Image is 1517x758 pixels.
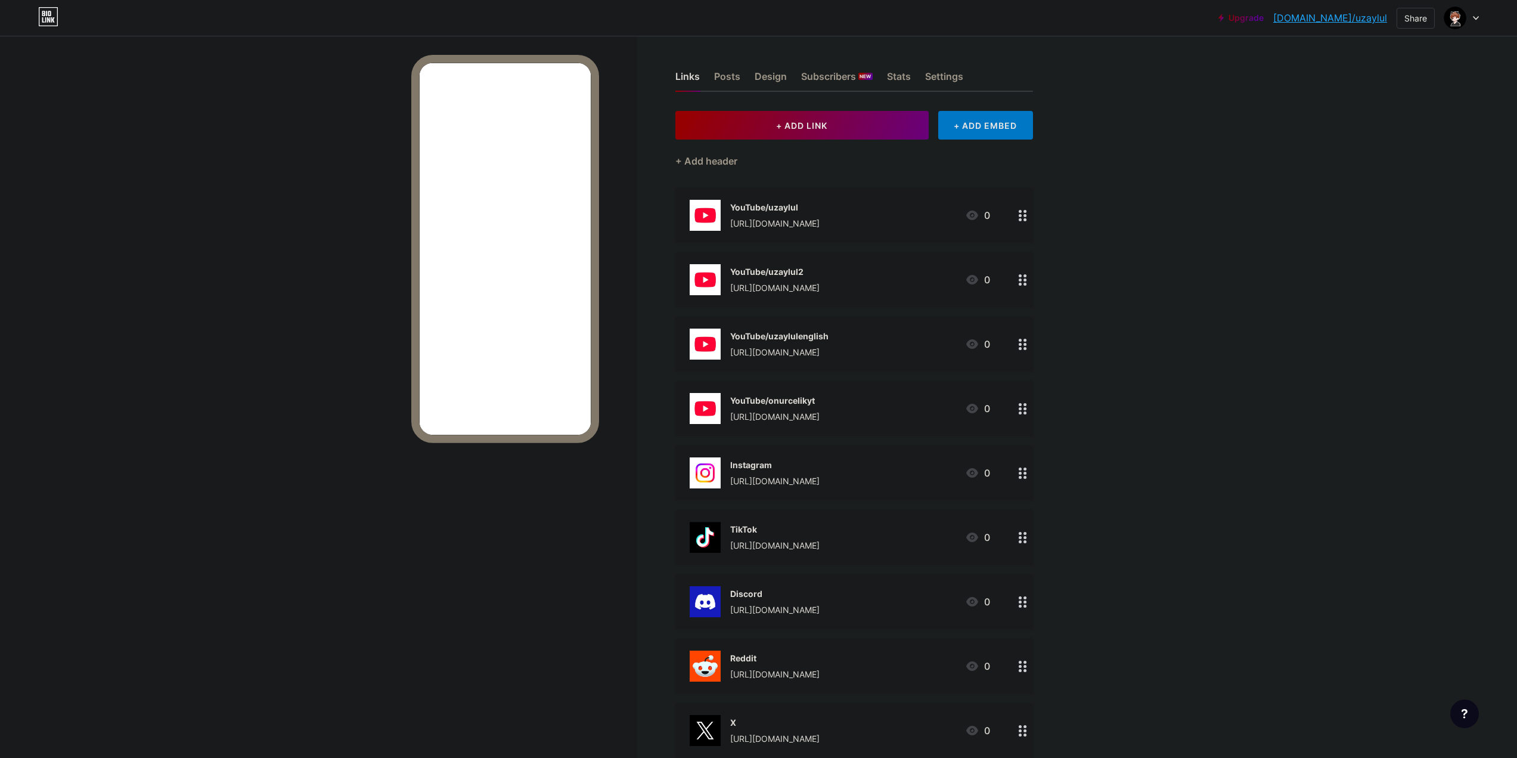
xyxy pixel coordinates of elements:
[730,523,820,536] div: TikTok
[730,201,820,214] div: YouTube/uzaylul
[690,651,721,682] img: Reddit
[965,273,990,287] div: 0
[965,595,990,609] div: 0
[965,466,990,480] div: 0
[965,337,990,351] div: 0
[887,69,911,91] div: Stats
[690,715,721,746] img: X
[714,69,740,91] div: Posts
[938,111,1033,140] div: + ADD EMBED
[730,459,820,471] div: Instagram
[730,732,820,745] div: [URL][DOMAIN_NAME]
[690,329,721,360] img: YouTube/uzaylulenglish
[755,69,787,91] div: Design
[730,716,820,729] div: X
[801,69,873,91] div: Subscribers
[730,410,820,423] div: [URL][DOMAIN_NAME]
[675,154,737,168] div: + Add header
[675,111,929,140] button: + ADD LINK
[965,401,990,416] div: 0
[860,73,871,80] span: NEW
[730,652,820,664] div: Reddit
[1273,11,1387,25] a: [DOMAIN_NAME]/uzaylul
[730,668,820,680] div: [URL][DOMAIN_NAME]
[730,539,820,552] div: [URL][DOMAIN_NAME]
[965,208,990,222] div: 0
[690,264,721,295] img: YouTube/uzaylul2
[730,217,820,230] div: [URL][DOMAIN_NAME]
[690,586,721,617] img: Discord
[1404,12,1427,24] div: Share
[730,587,820,600] div: Discord
[965,530,990,544] div: 0
[690,393,721,424] img: YouTube/onurcelikyt
[675,69,700,91] div: Links
[690,457,721,488] img: Instagram
[965,659,990,673] div: 0
[965,723,990,738] div: 0
[730,281,820,294] div: [URL][DOMAIN_NAME]
[730,475,820,487] div: [URL][DOMAIN_NAME]
[730,604,820,616] div: [URL][DOMAIN_NAME]
[1218,13,1264,23] a: Upgrade
[730,265,820,278] div: YouTube/uzaylul2
[925,69,963,91] div: Settings
[690,200,721,231] img: YouTube/uzaylul
[730,346,829,358] div: [URL][DOMAIN_NAME]
[1444,7,1466,29] img: uzaylul
[730,394,820,407] div: YouTube/onurcelikyt
[730,330,829,342] div: YouTube/uzaylulenglish
[690,522,721,553] img: TikTok
[776,120,827,131] span: + ADD LINK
